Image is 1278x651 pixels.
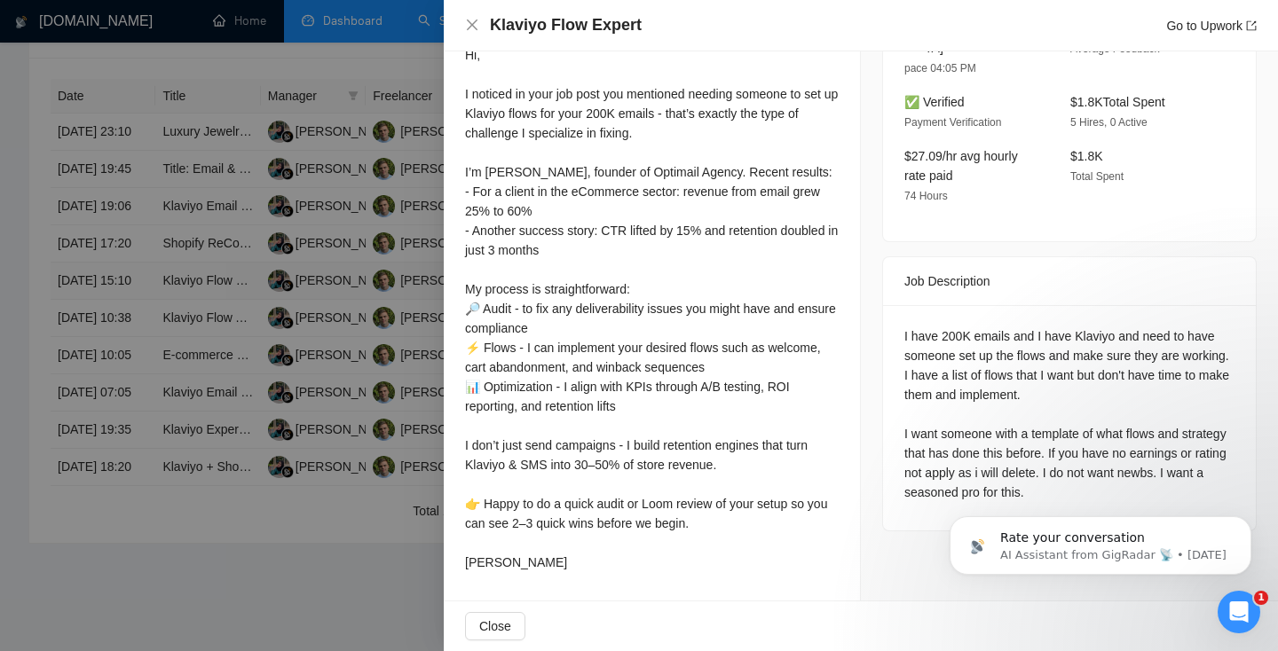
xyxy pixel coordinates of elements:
[904,95,965,109] span: ✅ Verified
[1246,20,1257,31] span: export
[923,479,1278,603] iframe: Intercom notifications message
[904,116,1001,129] span: Payment Verification
[479,616,511,636] span: Close
[465,18,479,33] button: Close
[904,257,1235,305] div: Job Description
[1070,116,1148,129] span: 5 Hires, 0 Active
[1070,170,1124,183] span: Total Spent
[465,18,479,32] span: close
[1254,591,1268,605] span: 1
[1070,95,1165,109] span: $1.8K Total Spent
[1070,149,1103,163] span: $1.8K
[465,612,525,640] button: Close
[1166,19,1257,33] a: Go to Upworkexport
[490,14,642,36] h4: Klaviyo Flow Expert
[904,149,1018,183] span: $27.09/hr avg hourly rate paid
[904,326,1235,502] div: I have 200K emails and I have Klaviyo and need to have someone set up the flows and make sure the...
[904,190,948,202] span: 74 Hours
[1218,591,1260,633] iframe: Intercom live chat
[904,62,976,75] span: pace 04:05 PM
[465,45,839,572] div: Hi, I noticed in your job post you mentioned needing someone to set up Klaviyo flows for your 200...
